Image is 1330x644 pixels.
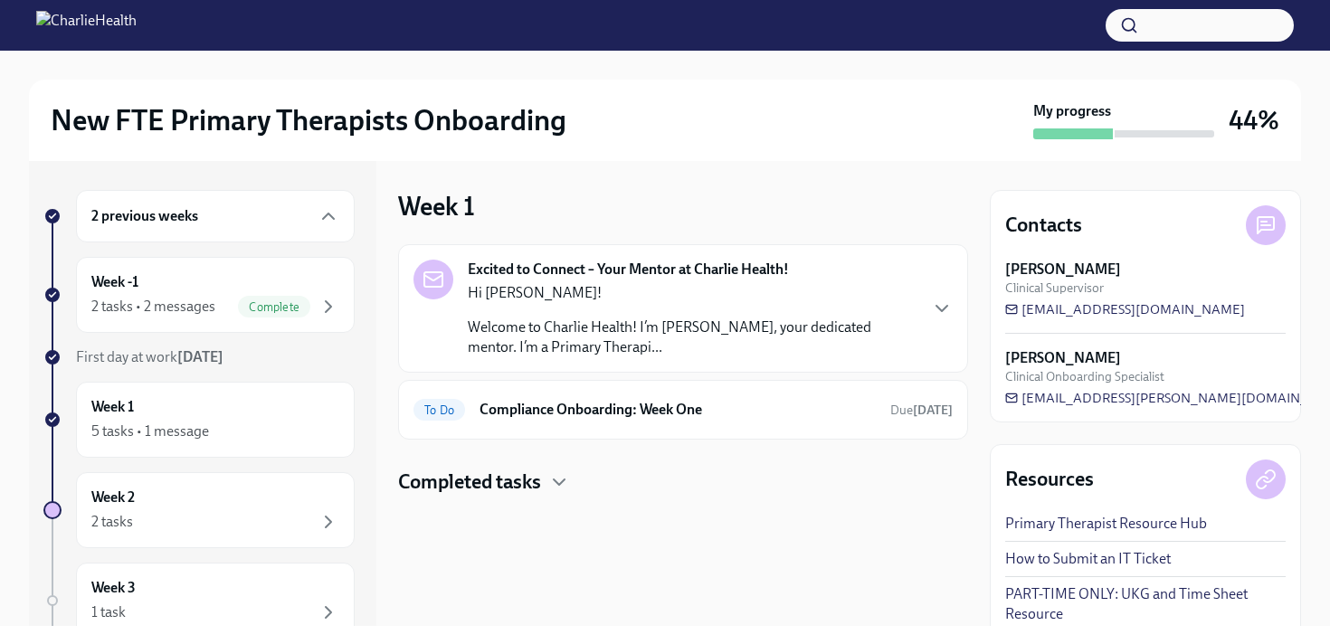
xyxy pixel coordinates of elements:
strong: [PERSON_NAME] [1005,260,1121,279]
strong: [DATE] [177,348,223,365]
h2: New FTE Primary Therapists Onboarding [51,102,566,138]
span: Complete [238,300,310,314]
p: Welcome to Charlie Health! I’m [PERSON_NAME], your dedicated mentor. I’m a Primary Therapi... [468,317,917,357]
h6: Week -1 [91,272,138,292]
a: PART-TIME ONLY: UKG and Time Sheet Resource [1005,584,1286,624]
div: 2 tasks • 2 messages [91,297,215,317]
h6: Compliance Onboarding: Week One [480,400,876,420]
h4: Contacts [1005,212,1082,239]
div: 2 tasks [91,512,133,532]
h6: Week 1 [91,397,134,417]
h4: Resources [1005,466,1094,493]
h6: Week 3 [91,578,136,598]
p: Hi [PERSON_NAME]! [468,283,917,303]
span: September 14th, 2025 07:00 [890,402,953,419]
span: Clinical Onboarding Specialist [1005,368,1164,385]
a: How to Submit an IT Ticket [1005,549,1171,569]
span: First day at work [76,348,223,365]
a: Week -12 tasks • 2 messagesComplete [43,257,355,333]
h6: 2 previous weeks [91,206,198,226]
div: 5 tasks • 1 message [91,421,209,441]
h3: Week 1 [398,190,475,223]
div: Completed tasks [398,469,968,496]
div: 1 task [91,602,126,622]
img: CharlieHealth [36,11,137,40]
a: Primary Therapist Resource Hub [1005,514,1207,534]
strong: [DATE] [913,402,953,418]
strong: Excited to Connect – Your Mentor at Charlie Health! [468,260,789,279]
span: Clinical Supervisor [1005,279,1104,297]
a: To DoCompliance Onboarding: Week OneDue[DATE] [413,395,953,424]
a: Week 31 task [43,563,355,639]
span: Due [890,402,953,418]
strong: [PERSON_NAME] [1005,348,1121,368]
h3: 44% [1229,104,1279,137]
h4: Completed tasks [398,469,541,496]
h6: Week 2 [91,488,135,507]
a: First day at work[DATE] [43,347,355,367]
a: Week 15 tasks • 1 message [43,382,355,458]
a: Week 22 tasks [43,472,355,548]
div: 2 previous weeks [76,190,355,242]
strong: My progress [1033,101,1111,121]
a: [EMAIL_ADDRESS][DOMAIN_NAME] [1005,300,1245,318]
span: To Do [413,403,465,417]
